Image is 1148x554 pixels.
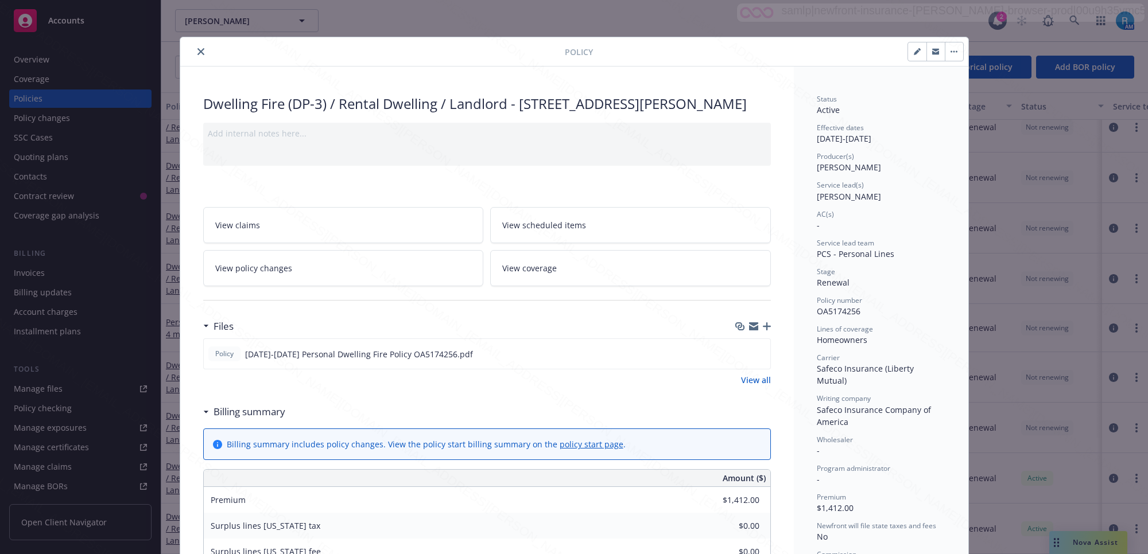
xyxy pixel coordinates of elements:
[502,262,557,274] span: View coverage
[227,438,626,450] div: Billing summary includes policy changes. View the policy start billing summary on the .
[560,439,623,450] a: policy start page
[817,492,846,502] span: Premium
[817,277,850,288] span: Renewal
[817,463,890,473] span: Program administrator
[203,404,285,419] div: Billing summary
[817,531,828,542] span: No
[737,348,746,360] button: download file
[817,162,881,173] span: [PERSON_NAME]
[741,374,771,386] a: View all
[817,209,834,219] span: AC(s)
[817,324,873,334] span: Lines of coverage
[214,404,285,419] h3: Billing summary
[817,353,840,362] span: Carrier
[203,250,484,286] a: View policy changes
[817,393,871,403] span: Writing company
[817,123,945,145] div: [DATE] - [DATE]
[723,472,766,484] span: Amount ($)
[817,521,936,530] span: Newfront will file state taxes and fees
[755,348,766,360] button: preview file
[817,435,853,444] span: Wholesaler
[817,104,840,115] span: Active
[203,94,771,114] div: Dwelling Fire (DP-3) / Rental Dwelling / Landlord - [STREET_ADDRESS][PERSON_NAME]
[203,207,484,243] a: View claims
[490,207,771,243] a: View scheduled items
[490,250,771,286] a: View coverage
[208,127,766,139] div: Add internal notes here...
[502,219,586,231] span: View scheduled items
[565,46,593,58] span: Policy
[692,491,766,509] input: 0.00
[817,404,933,427] span: Safeco Insurance Company of America
[245,348,473,360] span: [DATE]-[DATE] Personal Dwelling Fire Policy OA5174256.pdf
[211,494,246,505] span: Premium
[817,238,874,248] span: Service lead team
[211,520,320,531] span: Surplus lines [US_STATE] tax
[817,151,854,161] span: Producer(s)
[817,220,820,231] span: -
[817,267,835,276] span: Stage
[692,517,766,535] input: 0.00
[213,349,236,359] span: Policy
[817,248,894,259] span: PCS - Personal Lines
[214,319,234,334] h3: Files
[215,219,260,231] span: View claims
[817,306,860,317] span: OA5174256
[215,262,292,274] span: View policy changes
[817,474,820,485] span: -
[817,363,916,386] span: Safeco Insurance (Liberty Mutual)
[817,94,837,104] span: Status
[817,123,864,132] span: Effective dates
[203,319,234,334] div: Files
[817,445,820,456] span: -
[817,502,854,513] span: $1,412.00
[817,334,945,346] div: Homeowners
[817,295,862,305] span: Policy number
[817,191,881,202] span: [PERSON_NAME]
[817,180,864,190] span: Service lead(s)
[194,45,208,58] button: close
